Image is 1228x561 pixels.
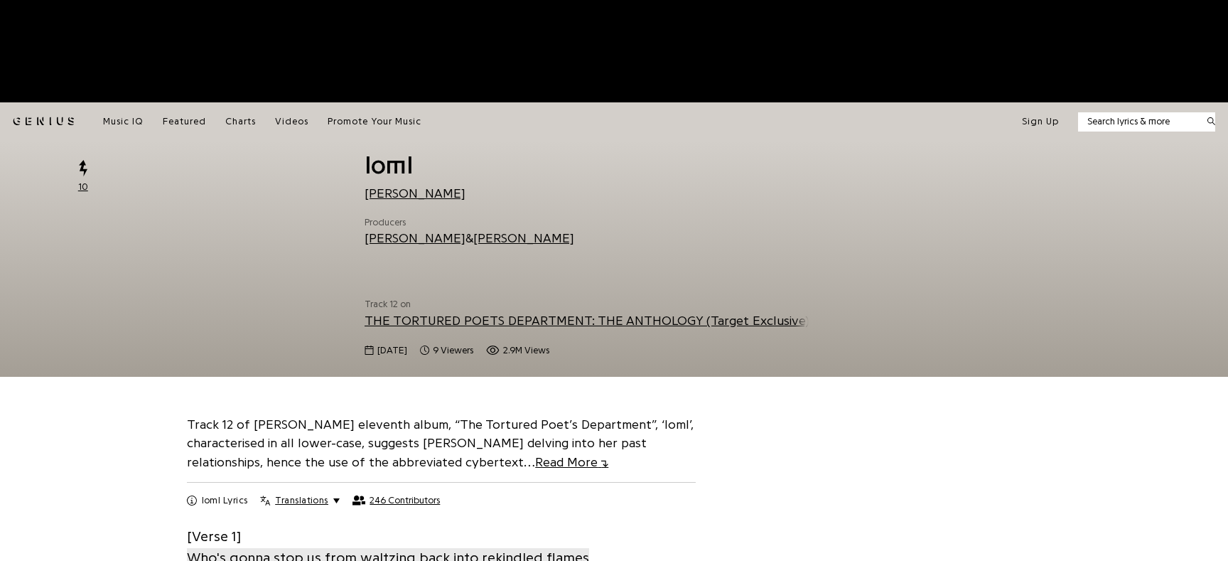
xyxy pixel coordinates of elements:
a: [PERSON_NAME] [473,232,574,245]
a: THE TORTURED POETS DEPARTMENT: THE ANTHOLOGY (Target Exclusive) [365,314,820,327]
a: Promote Your Music [328,115,421,128]
span: Translations [275,494,328,507]
input: Search lyrics & more [1078,114,1198,129]
span: Charts [225,117,256,126]
button: 246 Contributors [352,495,441,506]
a: Featured [163,115,206,128]
h2: loml Lyrics [202,494,248,507]
span: Promote Your Music [328,117,421,126]
span: [DATE] [377,343,407,358]
a: [PERSON_NAME] [365,187,465,200]
button: Sign Up [1022,115,1059,128]
a: Track 12 of [PERSON_NAME] eleventh album, “The Tortured Poet’s Department”, ‘loml’, characterised... [187,418,694,469]
button: Translations [260,494,339,507]
a: Videos [275,115,308,128]
span: Music IQ [103,117,144,126]
span: 9 viewers [420,343,473,358]
span: Track 12 on [365,297,809,311]
span: 9 viewers [433,343,473,358]
span: loml [365,152,413,178]
a: Charts [225,115,256,128]
a: [PERSON_NAME] [365,232,465,245]
span: 246 Contributors [370,495,440,506]
a: Music IQ [103,115,144,128]
span: Videos [275,117,308,126]
span: 10 [78,180,88,194]
span: 2.9M views [503,343,549,358]
span: Read More [535,456,608,469]
span: Featured [163,117,206,126]
div: & [365,229,574,247]
span: 2,887,242 views [486,343,549,358]
span: Producers [365,215,574,230]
